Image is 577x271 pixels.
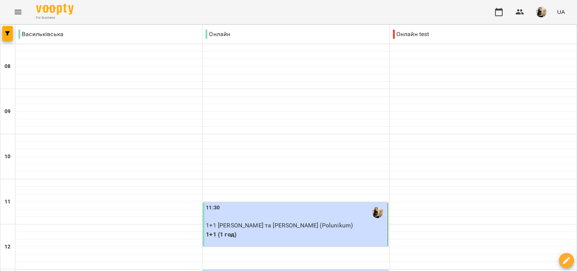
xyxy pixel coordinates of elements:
[372,207,383,218] img: Ботіна Ірина Олегівна
[5,62,11,71] h6: 08
[557,8,565,16] span: UA
[206,204,220,212] label: 11:30
[536,7,547,17] img: e5f873b026a3950b3a8d4ef01e3c1baa.jpeg
[18,30,63,39] p: Васильківська
[554,5,568,19] button: UA
[36,15,74,20] span: For Business
[36,4,74,15] img: Voopty Logo
[205,30,230,39] p: Онлайн
[5,153,11,161] h6: 10
[5,243,11,251] h6: 12
[393,30,429,39] p: Онлайн test
[206,230,386,239] p: 1+1 (1 год)
[9,3,27,21] button: Menu
[5,198,11,206] h6: 11
[5,107,11,116] h6: 09
[206,222,353,229] span: 1+1 [PERSON_NAME] та [PERSON_NAME] (Polunikum)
